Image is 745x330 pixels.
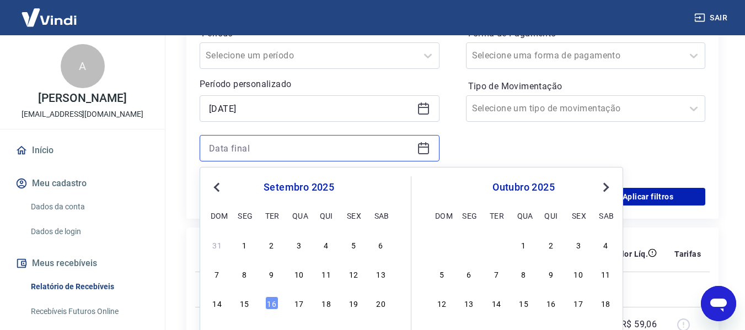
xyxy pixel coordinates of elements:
button: Previous Month [210,181,223,194]
div: A [61,44,105,88]
div: Choose sábado, 4 de outubro de 2025 [599,238,612,251]
div: Choose sexta-feira, 17 de outubro de 2025 [572,296,585,310]
div: Choose terça-feira, 9 de setembro de 2025 [265,267,278,280]
div: Choose segunda-feira, 29 de setembro de 2025 [462,238,475,251]
div: Choose sexta-feira, 12 de setembro de 2025 [347,267,360,280]
div: setembro 2025 [209,181,389,194]
div: Choose domingo, 31 de agosto de 2025 [211,238,224,251]
div: dom [435,209,448,222]
button: Next Month [599,181,613,194]
div: qua [292,209,305,222]
a: Dados de login [26,220,152,243]
div: Choose sexta-feira, 10 de outubro de 2025 [572,267,585,280]
div: ter [265,209,278,222]
div: Choose domingo, 7 de setembro de 2025 [211,267,224,280]
iframe: Botão para abrir a janela de mensagens [701,286,736,321]
div: Choose sábado, 13 de setembro de 2025 [374,267,388,280]
div: Choose domingo, 12 de outubro de 2025 [435,296,448,310]
div: qua [517,209,530,222]
div: seg [462,209,475,222]
div: Choose segunda-feira, 15 de setembro de 2025 [238,296,251,310]
div: seg [238,209,251,222]
div: Choose terça-feira, 30 de setembro de 2025 [490,238,503,251]
div: Choose quinta-feira, 2 de outubro de 2025 [544,238,558,251]
div: Choose sábado, 18 de outubro de 2025 [599,296,612,310]
div: Choose quarta-feira, 3 de setembro de 2025 [292,238,305,251]
div: Choose quinta-feira, 4 de setembro de 2025 [320,238,333,251]
div: sex [347,209,360,222]
p: [EMAIL_ADDRESS][DOMAIN_NAME] [22,109,143,120]
a: Dados da conta [26,196,152,218]
div: Choose quinta-feira, 11 de setembro de 2025 [320,267,333,280]
div: Choose terça-feira, 14 de outubro de 2025 [490,296,503,310]
button: Meu cadastro [13,171,152,196]
div: Choose quinta-feira, 18 de setembro de 2025 [320,296,333,310]
div: sab [599,209,612,222]
div: outubro 2025 [433,181,614,194]
p: Período personalizado [200,78,440,91]
div: Choose quarta-feira, 1 de outubro de 2025 [517,238,530,251]
input: Data final [209,140,412,156]
div: Choose terça-feira, 2 de setembro de 2025 [265,238,278,251]
div: ter [490,209,503,222]
button: Aplicar filtros [591,188,705,205]
div: Choose quarta-feira, 15 de outubro de 2025 [517,296,530,310]
label: Tipo de Movimentação [468,80,704,93]
div: Choose quinta-feira, 16 de outubro de 2025 [544,296,558,310]
div: Choose domingo, 5 de outubro de 2025 [435,267,448,280]
div: Choose terça-feira, 16 de setembro de 2025 [265,296,278,310]
div: Choose quarta-feira, 10 de setembro de 2025 [292,267,305,280]
div: Choose segunda-feira, 6 de outubro de 2025 [462,267,475,280]
div: Choose domingo, 14 de setembro de 2025 [211,296,224,310]
div: dom [211,209,224,222]
div: Choose sábado, 6 de setembro de 2025 [374,238,388,251]
div: Choose sábado, 20 de setembro de 2025 [374,296,388,310]
div: sab [374,209,388,222]
img: Vindi [13,1,85,34]
div: qui [320,209,333,222]
div: qui [544,209,558,222]
p: Valor Líq. [612,248,648,259]
p: Tarifas [674,248,701,259]
div: Choose sexta-feira, 19 de setembro de 2025 [347,296,360,310]
div: Choose segunda-feira, 13 de outubro de 2025 [462,296,475,310]
div: Choose domingo, 28 de setembro de 2025 [435,238,448,251]
div: Choose terça-feira, 7 de outubro de 2025 [490,267,503,280]
div: Choose sábado, 11 de outubro de 2025 [599,267,612,280]
div: Choose segunda-feira, 1 de setembro de 2025 [238,238,251,251]
a: Recebíveis Futuros Online [26,300,152,323]
p: [PERSON_NAME] [38,93,126,104]
div: Choose segunda-feira, 8 de setembro de 2025 [238,267,251,280]
div: Choose sexta-feira, 3 de outubro de 2025 [572,238,585,251]
div: Choose quinta-feira, 9 de outubro de 2025 [544,267,558,280]
button: Sair [692,8,732,28]
div: Choose quarta-feira, 17 de setembro de 2025 [292,296,305,310]
input: Data inicial [209,100,412,117]
div: sex [572,209,585,222]
a: Relatório de Recebíveis [26,275,152,298]
button: Meus recebíveis [13,251,152,275]
a: Início [13,138,152,163]
div: Choose quarta-feira, 8 de outubro de 2025 [517,267,530,280]
div: Choose sexta-feira, 5 de setembro de 2025 [347,238,360,251]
